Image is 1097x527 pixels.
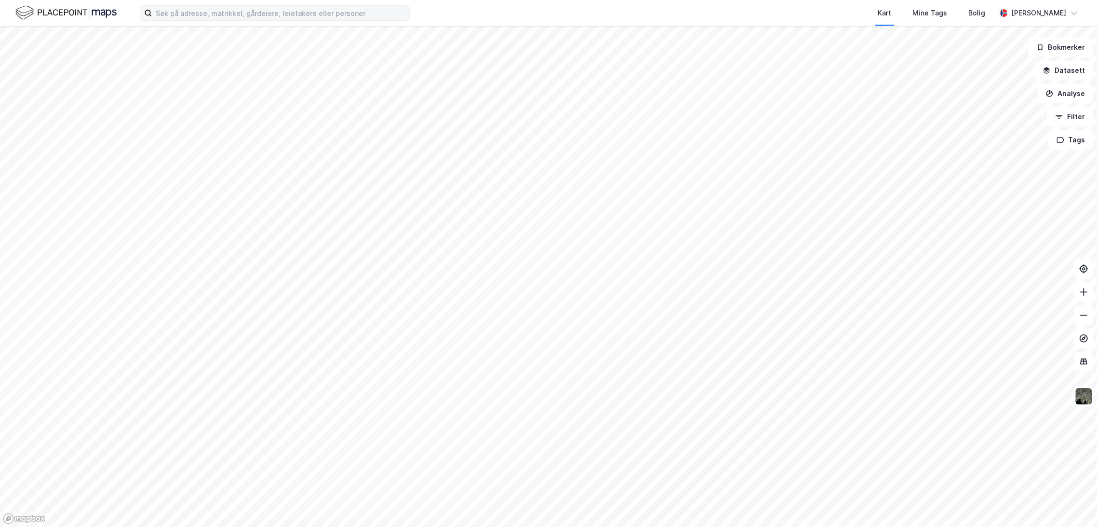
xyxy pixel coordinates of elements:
[912,7,947,19] div: Mine Tags
[878,7,891,19] div: Kart
[1011,7,1066,19] div: [PERSON_NAME]
[1049,481,1097,527] div: Kontrollprogram for chat
[15,4,117,21] img: logo.f888ab2527a4732fd821a326f86c7f29.svg
[152,6,409,20] input: Søk på adresse, matrikkel, gårdeiere, leietakere eller personer
[1049,481,1097,527] iframe: Chat Widget
[968,7,985,19] div: Bolig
